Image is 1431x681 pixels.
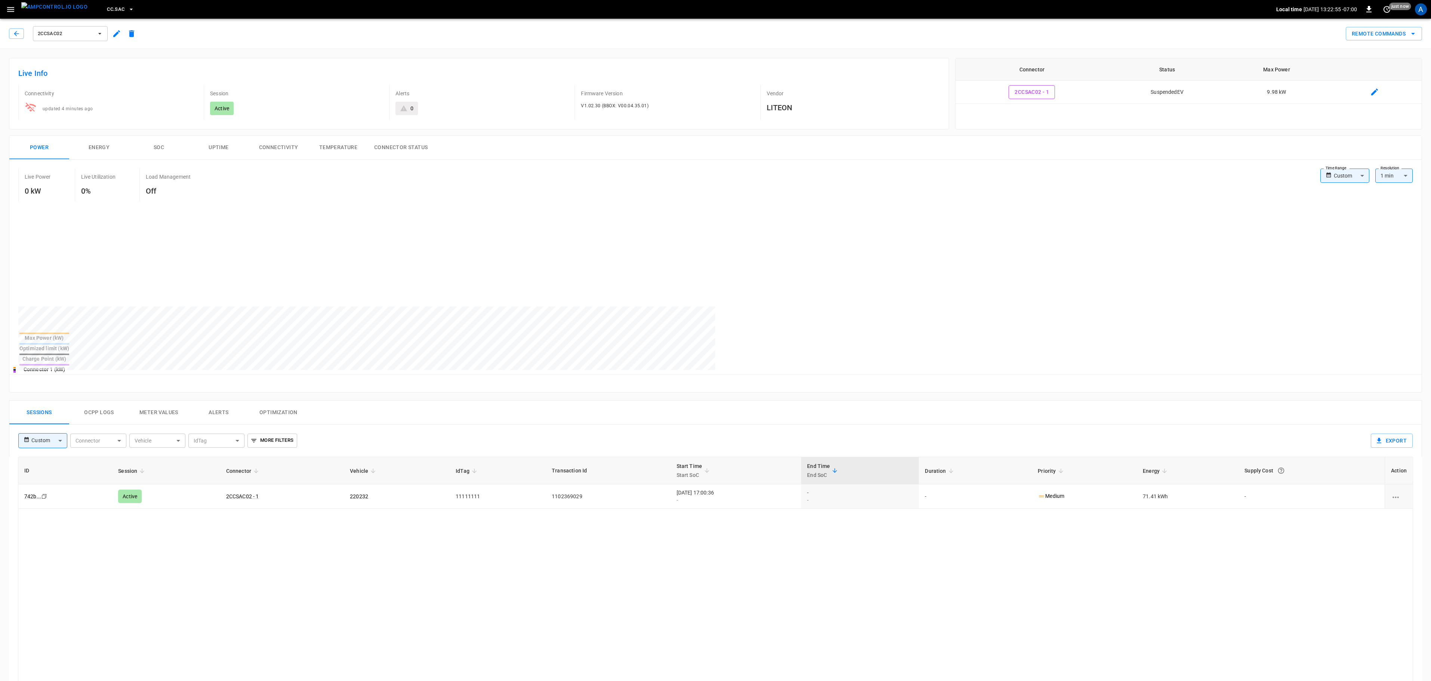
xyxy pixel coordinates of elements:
[69,136,129,160] button: Energy
[1244,464,1379,477] div: Supply Cost
[1381,3,1393,15] button: set refresh interval
[677,462,702,480] div: Start Time
[1009,85,1055,99] button: 2CCSAC02 - 1
[308,136,368,160] button: Temperature
[38,30,93,38] span: 2CCSAC02
[146,173,191,181] p: Load Management
[410,105,413,112] div: 0
[807,489,913,504] div: -
[1038,492,1064,500] p: Medium
[368,136,434,160] button: Connector Status
[104,2,137,17] button: CC.SAC
[1038,466,1065,475] span: Priority
[215,105,229,112] p: Active
[129,136,189,160] button: SOC
[18,457,112,484] th: ID
[9,401,69,425] button: Sessions
[9,136,69,160] button: Power
[1375,169,1413,183] div: 1 min
[33,26,108,41] button: 2CCSAC02
[69,401,129,425] button: Ocpp logs
[43,106,93,111] span: updated 4 minutes ago
[807,462,840,480] span: End TimeEnd SoC
[1346,27,1422,41] button: Remote Commands
[581,90,754,97] p: Firmware Version
[1274,464,1288,477] button: The cost of your charging session based on your supply rates
[919,484,1032,509] td: -
[31,434,67,448] div: Custom
[350,493,368,499] a: 220232
[456,466,479,475] span: IdTag
[807,462,830,480] div: End Time
[1108,81,1226,104] td: SuspendedEV
[807,471,830,480] p: End SoC
[581,103,649,108] span: V1.02.30 (BBOX: V00.04.35.01)
[118,466,147,475] span: Session
[955,58,1422,104] table: connector table
[1415,3,1427,15] div: profile-icon
[677,462,712,480] span: Start TimeStart SoC
[1371,434,1413,448] button: Export
[118,490,142,503] div: Active
[226,493,259,499] a: 2CCSAC02 - 1
[247,434,297,448] button: More Filters
[107,5,124,14] span: CC.SAC
[41,492,48,500] div: copy
[450,484,546,509] td: 11111111
[677,489,795,504] div: [DATE] 17:00:36
[1226,58,1327,81] th: Max Power
[146,185,191,197] h6: Off
[129,401,189,425] button: Meter Values
[767,102,940,114] h6: LITEON
[1108,58,1226,81] th: Status
[1226,81,1327,104] td: 9.98 kW
[18,67,940,79] h6: Live Info
[1238,484,1385,509] td: -
[677,496,795,504] div: -
[25,173,51,181] p: Live Power
[1137,484,1238,509] td: 71.41 kWh
[807,496,913,504] div: -
[767,90,940,97] p: Vendor
[1381,165,1399,171] label: Resolution
[677,471,702,480] p: Start SoC
[210,90,383,97] p: Session
[546,457,670,484] th: Transaction Id
[1304,6,1357,13] p: [DATE] 13:22:55 -07:00
[189,136,249,160] button: Uptime
[81,185,116,197] h6: 0%
[81,173,116,181] p: Live Utilization
[189,401,249,425] button: Alerts
[18,457,1413,509] table: sessions table
[1276,6,1302,13] p: Local time
[249,136,308,160] button: Connectivity
[249,401,308,425] button: Optimization
[1391,493,1407,500] div: charging session options
[21,2,87,12] img: ampcontrol.io logo
[955,58,1108,81] th: Connector
[925,466,955,475] span: Duration
[1389,3,1411,10] span: just now
[1334,169,1369,183] div: Custom
[1326,165,1347,171] label: Time Range
[226,466,261,475] span: Connector
[350,466,378,475] span: Vehicle
[1346,27,1422,41] div: remote commands options
[25,90,198,97] p: Connectivity
[25,185,51,197] h6: 0 kW
[1385,457,1413,484] th: Action
[396,90,569,97] p: Alerts
[1143,466,1169,475] span: Energy
[546,484,670,509] td: 1102369029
